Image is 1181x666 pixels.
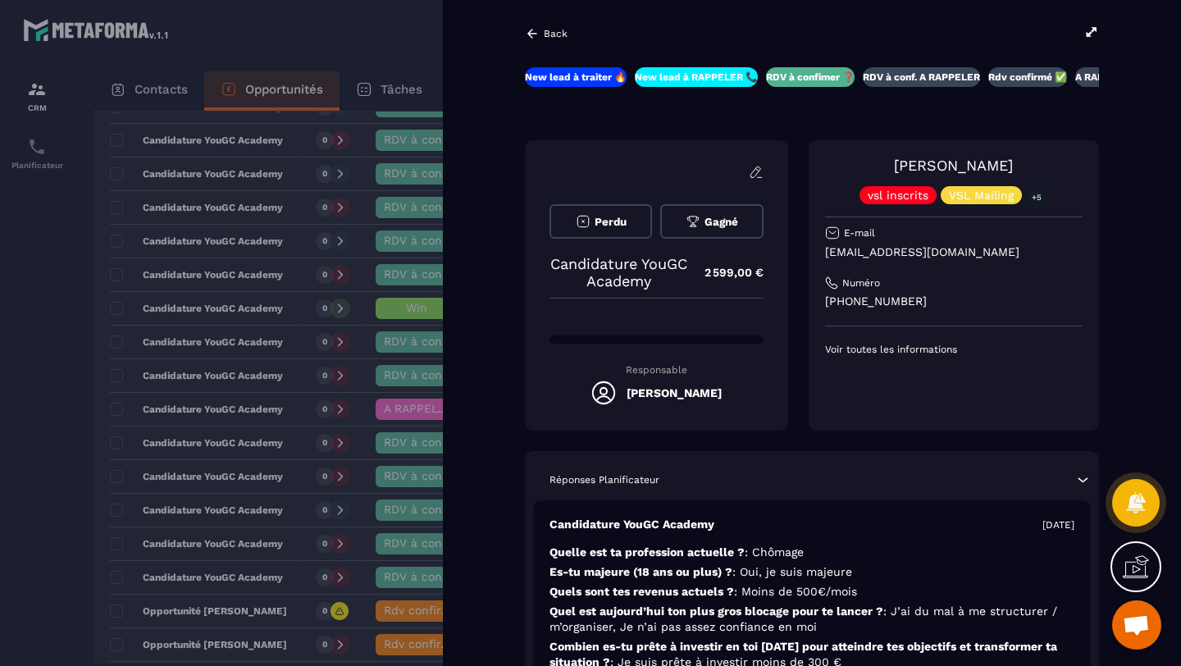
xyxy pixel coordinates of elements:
[1026,189,1047,206] p: +5
[863,71,980,84] p: RDV à conf. A RAPPELER
[868,189,928,201] p: vsl inscrits
[766,71,855,84] p: RDV à confimer ❓
[660,204,763,239] button: Gagné
[595,216,627,228] span: Perdu
[825,343,1083,356] p: Voir toutes les informations
[1112,600,1161,650] a: Ouvrir le chat
[549,564,1074,580] p: Es-tu majeure (18 ans ou plus) ?
[549,204,652,239] button: Perdu
[732,565,852,578] span: : Oui, je suis majeure
[842,276,880,290] p: Numéro
[549,255,688,290] p: Candidature YouGC Academy
[1042,518,1074,531] p: [DATE]
[549,473,659,486] p: Réponses Planificateur
[544,28,568,39] p: Back
[627,386,722,399] h5: [PERSON_NAME]
[745,545,804,559] span: : Chômage
[549,545,1074,560] p: Quelle est ta profession actuelle ?
[988,71,1067,84] p: Rdv confirmé ✅
[734,585,857,598] span: : Moins de 500€/mois
[549,584,1074,600] p: Quels sont tes revenus actuels ?
[525,71,627,84] p: New lead à traiter 🔥
[949,189,1014,201] p: VSL Mailing
[635,71,758,84] p: New lead à RAPPELER 📞
[549,517,714,532] p: Candidature YouGC Academy
[844,226,875,239] p: E-mail
[549,604,1074,635] p: Quel est aujourd’hui ton plus gros blocage pour te lancer ?
[688,257,764,289] p: 2 599,00 €
[825,294,1083,309] p: [PHONE_NUMBER]
[704,216,738,228] span: Gagné
[825,244,1083,260] p: [EMAIL_ADDRESS][DOMAIN_NAME]
[549,364,764,376] p: Responsable
[894,157,1013,174] a: [PERSON_NAME]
